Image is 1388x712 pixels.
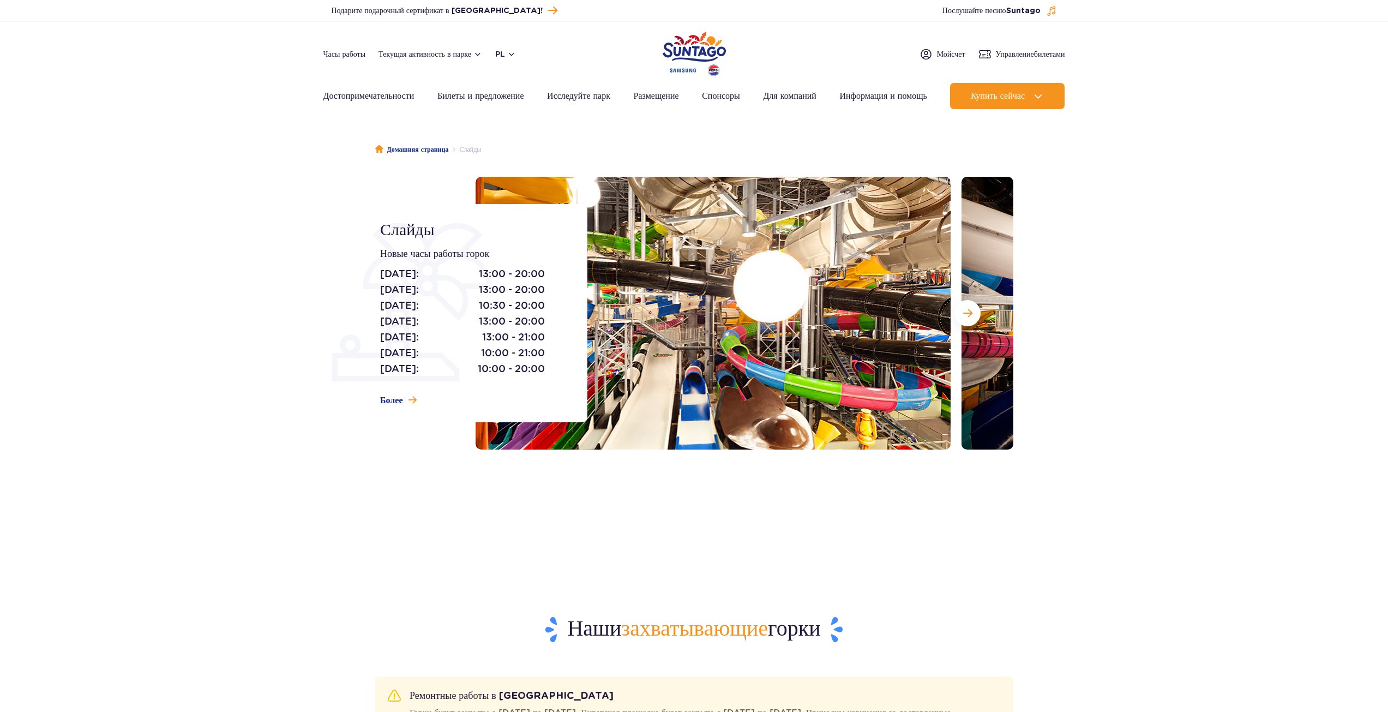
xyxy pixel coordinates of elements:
[323,91,414,101] font: Достопримечательности
[634,83,679,109] a: Размещение
[547,91,610,101] font: Исследуйте парк
[375,144,449,155] a: Домашняя страница
[380,220,435,240] font: Слайды
[495,50,505,58] font: pl
[996,50,1034,58] font: Управление
[839,83,927,109] a: Информация и помощь
[950,83,1065,109] button: Купить сейчас
[954,300,981,326] button: Следующий слайд
[478,363,545,374] font: 10:00 - 20:00
[380,363,419,374] font: [DATE]:
[380,395,403,405] font: Более
[547,83,610,109] a: Исследуйте парк
[323,83,414,109] a: Достопримечательности
[763,91,816,101] font: Для компаний
[380,284,419,295] font: [DATE]:
[1034,50,1065,58] font: билетами
[839,91,927,101] font: Информация и помощь
[942,5,1057,16] button: Послушайте песнюSuntago
[459,145,481,153] font: Слайды
[380,300,419,311] font: [DATE]:
[768,615,820,643] font: горки
[332,7,543,15] font: Подарите подарочный сертификат в [GEOGRAPHIC_DATA]!
[951,50,965,58] font: счет
[481,347,545,358] font: 10:00 - 21:00
[479,284,545,295] font: 13:00 - 20:00
[380,331,419,343] font: [DATE]:
[380,249,489,259] font: Новые часы работы горок
[634,91,679,101] font: Размещение
[482,331,545,343] font: 13:00 - 21:00
[937,50,952,58] font: Мой
[1006,7,1041,15] font: Suntago
[942,7,1006,15] font: Послушайте песню
[380,268,419,279] font: [DATE]:
[978,47,1065,61] a: Управлениебилетами
[378,50,482,58] button: Текущая активность в парке
[380,315,419,327] font: [DATE]:
[702,91,740,101] font: Спонсоры
[332,3,557,18] a: Подарите подарочный сертификат в [GEOGRAPHIC_DATA]!
[920,47,965,61] a: Мойсчет
[323,50,366,58] font: Часы работы
[410,691,614,701] font: Ремонтные работы в [GEOGRAPHIC_DATA]
[495,49,516,59] button: pl
[663,27,726,77] a: Парк Польши
[621,615,768,643] font: захватывающие
[378,50,471,58] font: Текущая активность в парке
[567,615,621,643] font: Наши
[323,49,366,59] a: Часы работы
[387,145,449,153] font: Домашняя страница
[380,347,419,358] font: [DATE]:
[479,315,545,327] font: 13:00 - 20:00
[380,394,417,406] a: Более
[437,83,524,109] a: Билеты и предложение
[479,268,545,279] font: 13:00 - 20:00
[702,83,740,109] a: Спонсоры
[763,83,816,109] a: Для компаний
[437,91,524,101] font: Билеты и предложение
[479,300,545,311] font: 10:30 - 20:00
